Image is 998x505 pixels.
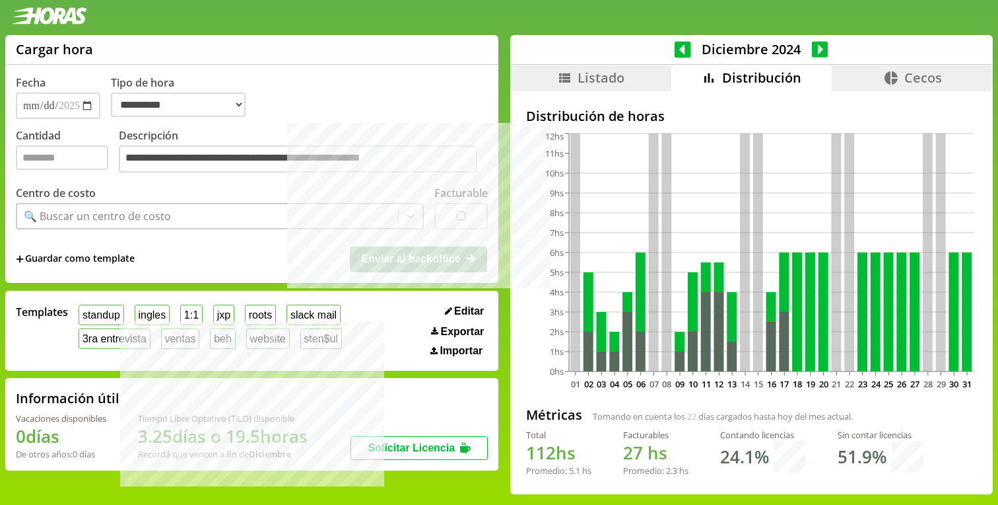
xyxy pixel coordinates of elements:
text: 23 [858,378,867,390]
text: 25 [884,378,893,390]
span: Cecos [904,69,942,87]
h1: 24.1 % [720,445,769,469]
span: 27 [623,441,643,465]
tspan: 12hs [545,130,564,142]
text: 09 [675,378,684,390]
button: beh [210,329,235,349]
tspan: 9hs [550,187,564,199]
div: Vacaciones disponibles [16,412,106,424]
text: 24 [871,378,881,390]
h1: Cargar hora [16,40,93,58]
button: Exportar [427,325,488,338]
tspan: 4hs [550,286,564,298]
text: 13 [727,378,737,390]
text: 12 [714,378,723,390]
span: Exportar [441,326,484,338]
div: De otros años: 0 días [16,448,106,460]
label: Tipo de hora [111,75,256,119]
text: 14 [741,378,750,390]
text: 20 [818,378,828,390]
text: 30 [949,378,958,390]
span: Solicitar Licencia [368,442,455,453]
tspan: 11hs [545,147,564,159]
h2: Distribución de horas [526,107,977,125]
text: 17 [780,378,789,390]
text: 16 [766,378,776,390]
label: Centro de costo [16,186,96,200]
div: Sin contar licencias [838,429,923,441]
span: Editar [454,305,484,317]
h1: hs [623,441,688,465]
h2: Información útil [16,389,119,407]
h1: hs [526,441,591,465]
button: 3ra entrevista [79,329,150,349]
text: 28 [923,378,933,390]
span: + [16,252,24,266]
h1: 0 días [16,424,106,448]
div: Promedio: hs [526,465,591,477]
text: 26 [897,378,906,390]
text: 04 [610,378,620,390]
text: 07 [649,378,658,390]
text: 06 [636,378,646,390]
b: Diciembre [249,448,291,460]
text: 02 [584,378,593,390]
span: Importar [440,345,482,357]
div: Contando licencias [720,429,806,441]
span: +Guardar como template [16,252,135,266]
span: 112 [526,441,556,465]
text: 27 [910,378,919,390]
text: 29 [936,378,945,390]
span: Tomando en cuenta los días cargados hasta hoy del mes actual. [593,410,853,422]
button: ingles [135,305,170,325]
text: 10 [688,378,698,390]
h1: 3.25 días o 19.5 horas [138,424,308,448]
label: Facturable [434,186,488,200]
textarea: Descripción [119,145,477,173]
button: sten$ul [300,329,342,349]
tspan: 0hs [550,366,564,377]
span: Templates [16,305,68,319]
tspan: 5hs [550,266,564,278]
button: standup [79,305,124,325]
button: 1:1 [180,305,203,325]
span: 22 [687,410,696,422]
button: roots [245,305,276,325]
label: Descripción [119,128,488,176]
button: Solicitar Licencia [350,436,488,460]
input: Cantidad [16,145,108,170]
text: 11 [702,378,711,390]
text: 19 [806,378,815,390]
tspan: 1hs [550,346,564,358]
button: Editar [441,305,488,318]
text: 08 [662,378,671,390]
tspan: 10hs [545,167,564,179]
label: Cantidad [16,128,119,176]
tspan: 8hs [550,207,564,219]
text: 31 [962,378,972,390]
tspan: 6hs [550,247,564,258]
h1: 51.9 % [838,445,886,469]
button: ventas [161,329,200,349]
img: logotipo [11,7,87,24]
tspan: 7hs [550,227,564,239]
button: jxp [213,305,234,325]
text: 21 [832,378,841,390]
label: Fecha [16,75,46,90]
span: Listado [578,69,624,87]
span: 5.1 [569,465,580,477]
div: Tiempo Libre Optativo (TiLO) disponible [138,412,308,424]
div: Recordá que vencen a fin de [138,448,308,460]
text: 15 [754,378,763,390]
span: Distribución [722,69,801,87]
text: 01 [571,378,580,390]
div: Total [526,429,591,441]
text: 05 [623,378,632,390]
div: Promedio: hs [623,465,688,477]
h2: Métricas [526,406,582,424]
div: 🔍 Buscar un centro de costo [24,209,171,223]
select: Tipo de hora [111,93,246,117]
button: slack mail [286,305,341,325]
button: website [246,329,290,349]
span: 2.3 [666,465,677,477]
